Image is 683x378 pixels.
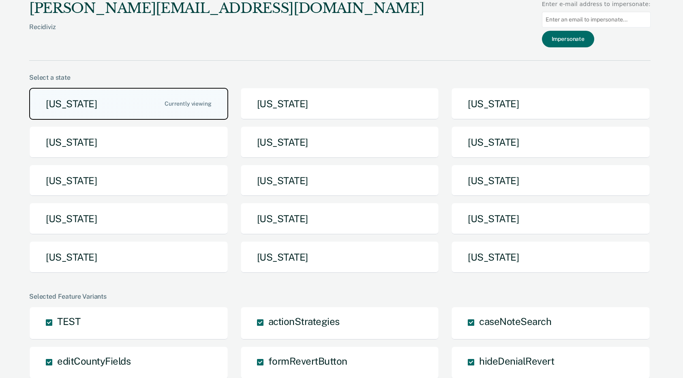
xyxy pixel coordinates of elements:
button: [US_STATE] [29,126,228,158]
button: [US_STATE] [240,88,439,120]
button: [US_STATE] [29,241,228,273]
button: [US_STATE] [29,203,228,235]
button: [US_STATE] [29,88,228,120]
span: editCountyFields [57,355,131,367]
button: [US_STATE] [240,241,439,273]
span: formRevertButton [268,355,347,367]
span: actionStrategies [268,316,340,327]
button: [US_STATE] [29,165,228,197]
button: Impersonate [542,31,594,47]
button: [US_STATE] [451,241,650,273]
span: caseNoteSearch [479,316,551,327]
button: [US_STATE] [240,126,439,158]
button: [US_STATE] [451,165,650,197]
button: [US_STATE] [240,203,439,235]
button: [US_STATE] [451,88,650,120]
span: TEST [57,316,80,327]
button: [US_STATE] [451,203,650,235]
div: Select a state [29,74,651,81]
input: Enter an email to impersonate... [542,12,651,28]
span: hideDenialRevert [479,355,554,367]
div: Recidiviz [29,23,424,44]
button: [US_STATE] [451,126,650,158]
button: [US_STATE] [240,165,439,197]
div: Selected Feature Variants [29,293,651,300]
